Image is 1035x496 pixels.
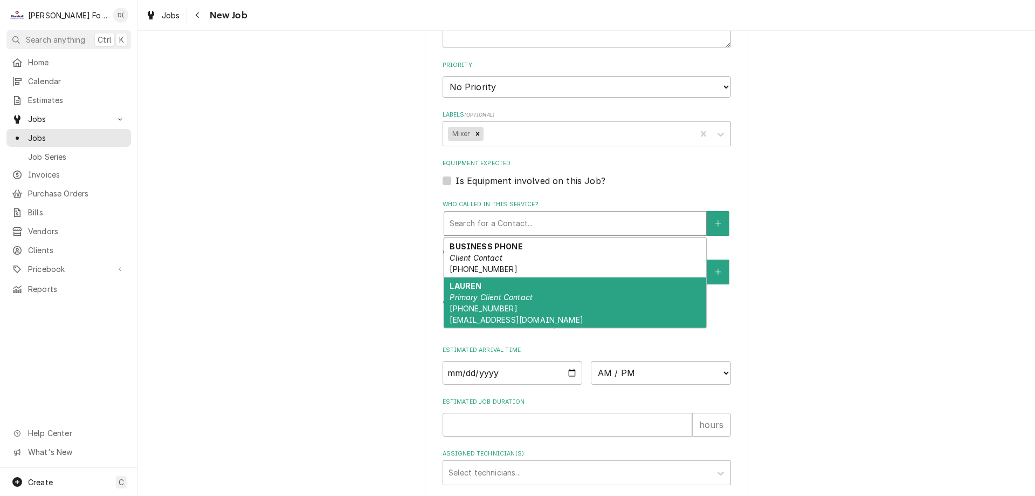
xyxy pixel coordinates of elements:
div: Attachments [443,297,731,333]
a: Vendors [6,222,131,240]
span: Ctrl [98,34,112,45]
button: Search anythingCtrlK [6,30,131,49]
span: Job Series [28,151,126,162]
label: Is Equipment involved on this Job? [456,174,605,187]
a: Estimates [6,91,131,109]
div: Labels [443,111,731,146]
span: Calendar [28,76,126,87]
span: Pricebook [28,263,109,275]
span: Jobs [28,132,126,144]
em: Primary Client Contact [450,293,533,302]
span: Help Center [28,427,125,439]
label: Estimated Arrival Time [443,346,731,355]
span: Invoices [28,169,126,180]
div: Estimated Job Duration [443,398,731,436]
span: [PHONE_NUMBER] [EMAIL_ADDRESS][DOMAIN_NAME] [450,304,583,324]
span: New Job [206,8,247,23]
a: Go to What's New [6,443,131,461]
div: M [10,8,25,23]
label: Estimated Job Duration [443,398,731,406]
input: Date [443,361,583,385]
a: Reports [6,280,131,298]
span: Purchase Orders [28,188,126,199]
div: Estimated Arrival Time [443,346,731,384]
span: Reports [28,283,126,295]
a: Home [6,53,131,71]
label: Equipment Expected [443,159,731,168]
span: Estimates [28,94,126,106]
a: Job Series [6,148,131,166]
a: Calendar [6,72,131,90]
a: Jobs [141,6,184,24]
svg: Create New Contact [715,268,721,276]
div: Remove Mixer [472,127,484,141]
div: Equipment Expected [443,159,731,187]
div: Who should the tech(s) ask for? [443,249,731,284]
a: Purchase Orders [6,185,131,202]
em: Client Contact [450,253,502,262]
div: Marshall Food Equipment Service's Avatar [10,8,25,23]
label: Attachments [443,297,731,306]
span: Clients [28,244,126,256]
span: [PHONE_NUMBER] [450,264,517,274]
span: Create [28,478,53,487]
a: Jobs [6,129,131,147]
div: Who called in this service? [443,200,731,235]
span: Search anything [26,34,85,45]
strong: BUSINESS PHONE [450,242,522,251]
span: Jobs [28,113,109,125]
span: Jobs [162,10,180,21]
span: What's New [28,446,125,458]
label: Who should the tech(s) ask for? [443,249,731,257]
a: Clients [6,241,131,259]
span: C [119,477,124,488]
div: hours [692,413,731,437]
a: Go to Jobs [6,110,131,128]
div: [PERSON_NAME] Food Equipment Service [28,10,107,21]
span: Bills [28,207,126,218]
button: Create New Contact [707,211,729,236]
label: Who called in this service? [443,200,731,209]
span: K [119,34,124,45]
select: Time Select [591,361,731,385]
button: Navigate back [189,6,206,24]
div: Derek Testa (81)'s Avatar [113,8,128,23]
a: Invoices [6,166,131,184]
div: Priority [443,61,731,97]
button: Create New Contact [707,260,729,284]
div: Mixer [448,127,472,141]
label: Assigned Technician(s) [443,450,731,458]
span: Home [28,57,126,68]
a: Go to Help Center [6,424,131,442]
a: Bills [6,203,131,221]
svg: Create New Contact [715,220,721,227]
div: D( [113,8,128,23]
span: Vendors [28,226,126,237]
strong: LAUREN [450,281,481,290]
div: Assigned Technician(s) [443,450,731,485]
label: Priority [443,61,731,70]
a: Go to Pricebook [6,260,131,278]
span: ( optional ) [464,112,494,118]
label: Labels [443,111,731,119]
